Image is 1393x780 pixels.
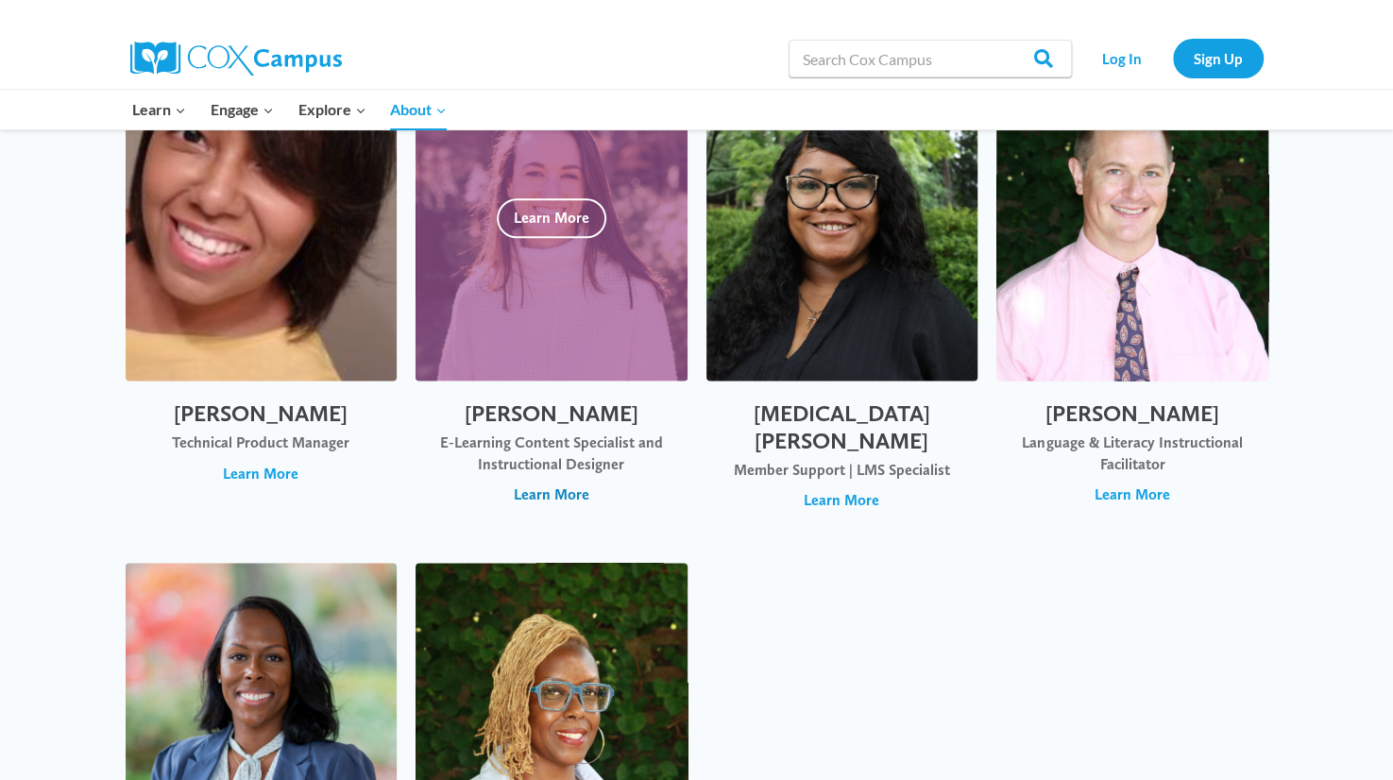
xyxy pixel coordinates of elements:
[996,55,1268,529] button: [PERSON_NAME] Language & Literacy Instructional Facilitator Learn More
[706,55,978,529] button: [MEDICAL_DATA][PERSON_NAME] Member Support | LMS Specialist Learn More
[1015,432,1249,474] div: Language & Literacy Instructional Facilitator
[126,55,398,529] button: [PERSON_NAME] Technical Product Manager Learn More
[286,90,379,129] button: Child menu of Explore
[121,90,459,129] nav: Primary Navigation
[1015,399,1249,427] h2: [PERSON_NAME]
[514,483,589,504] span: Learn More
[130,42,342,76] img: Cox Campus
[789,40,1072,77] input: Search Cox Campus
[725,399,960,454] h2: [MEDICAL_DATA][PERSON_NAME]
[804,489,879,510] span: Learn More
[144,432,379,452] div: Technical Product Manager
[223,463,298,483] span: Learn More
[416,55,688,529] button: [PERSON_NAME] E-Learning Content Specialist and Instructional Designer Learn More
[198,90,286,129] button: Child menu of Engage
[1081,39,1264,77] nav: Secondary Navigation
[1095,483,1170,504] span: Learn More
[121,90,199,129] button: Child menu of Learn
[725,459,960,480] div: Member Support | LMS Specialist
[144,399,379,427] h2: [PERSON_NAME]
[434,432,669,474] div: E-Learning Content Specialist and Instructional Designer
[1173,39,1264,77] a: Sign Up
[378,90,459,129] button: Child menu of About
[434,399,669,427] h2: [PERSON_NAME]
[1081,39,1164,77] a: Log In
